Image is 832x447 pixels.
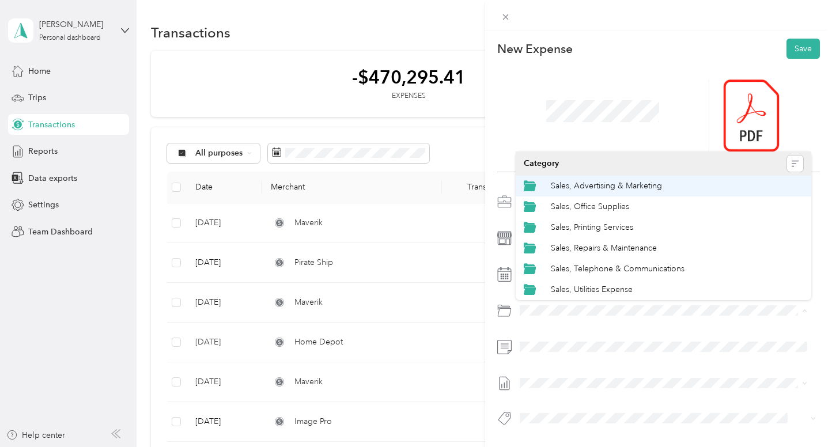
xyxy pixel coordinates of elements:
[551,222,633,232] span: Sales, Printing Services
[551,202,629,211] span: Sales, Office Supplies
[497,41,573,57] p: New Expense
[524,158,559,169] span: Category
[551,285,633,294] span: Sales, Utilities Expense
[767,382,832,447] iframe: Everlance-gr Chat Button Frame
[551,243,657,253] span: Sales, Repairs & Maintenance
[551,181,662,191] span: Sales, Advertising & Marketing
[786,39,820,59] button: Save
[551,264,684,274] span: Sales, Telephone & Communications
